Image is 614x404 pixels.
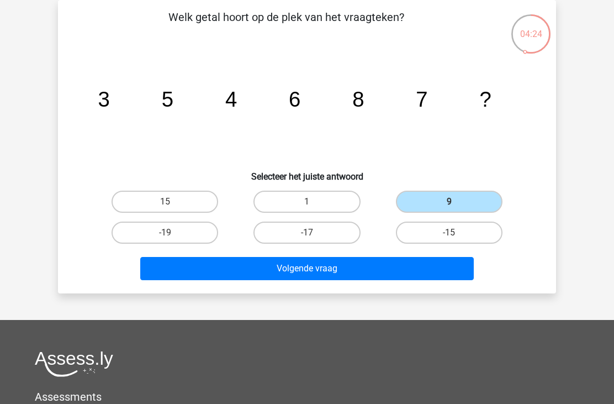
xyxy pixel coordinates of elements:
tspan: ? [479,87,491,111]
label: 9 [396,191,502,213]
label: -15 [396,222,502,244]
button: Volgende vraag [140,257,474,280]
label: -19 [112,222,218,244]
label: -17 [253,222,360,244]
label: 1 [253,191,360,213]
tspan: 7 [416,87,427,111]
tspan: 6 [289,87,300,111]
tspan: 3 [98,87,110,111]
div: 04:24 [510,13,552,41]
tspan: 5 [162,87,173,111]
label: 15 [112,191,218,213]
tspan: 8 [352,87,364,111]
h5: Assessments [35,390,579,403]
p: Welk getal hoort op de plek van het vraagteken? [76,9,497,42]
img: Assessly logo [35,351,113,377]
h6: Selecteer het juiste antwoord [76,162,538,182]
tspan: 4 [225,87,237,111]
